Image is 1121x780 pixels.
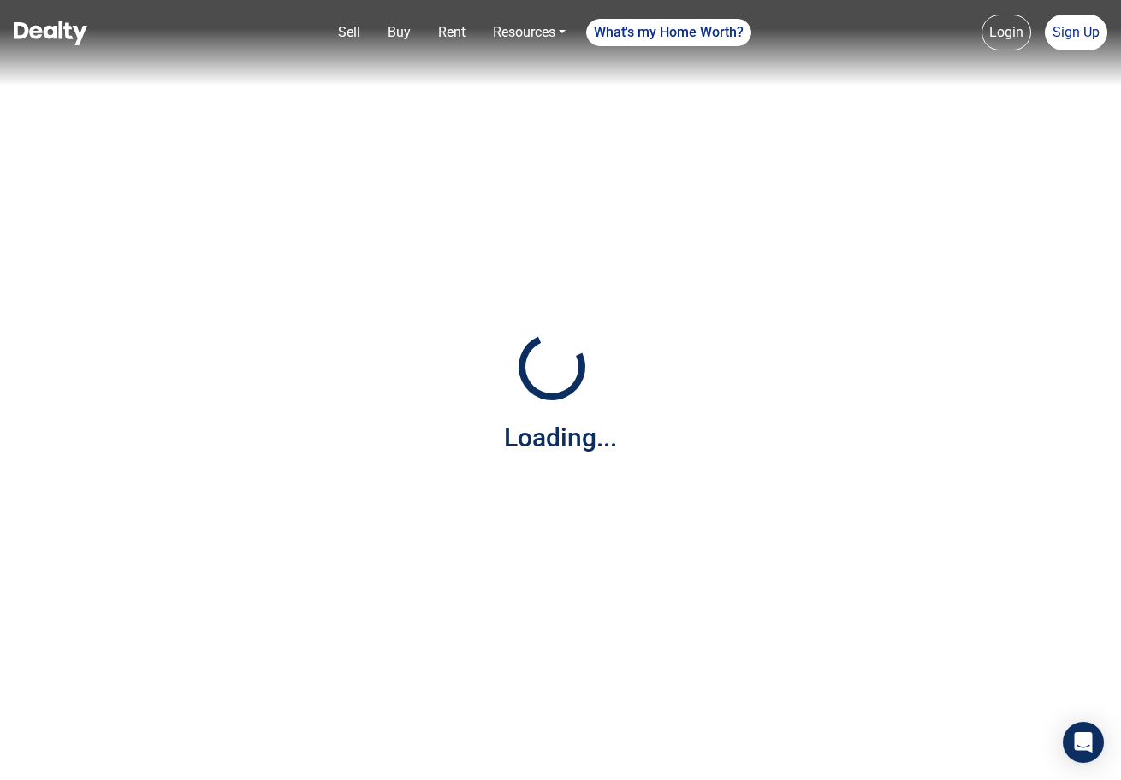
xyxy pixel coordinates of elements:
div: Open Intercom Messenger [1063,722,1104,763]
img: Dealty - Buy, Sell & Rent Homes [14,21,87,45]
div: Loading... [504,418,617,457]
a: Resources [486,15,572,50]
a: Buy [381,15,418,50]
a: What's my Home Worth? [586,19,751,46]
a: Sign Up [1045,15,1107,50]
img: Loading [509,324,595,410]
a: Sell [331,15,367,50]
a: Rent [431,15,472,50]
a: Login [982,15,1031,50]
